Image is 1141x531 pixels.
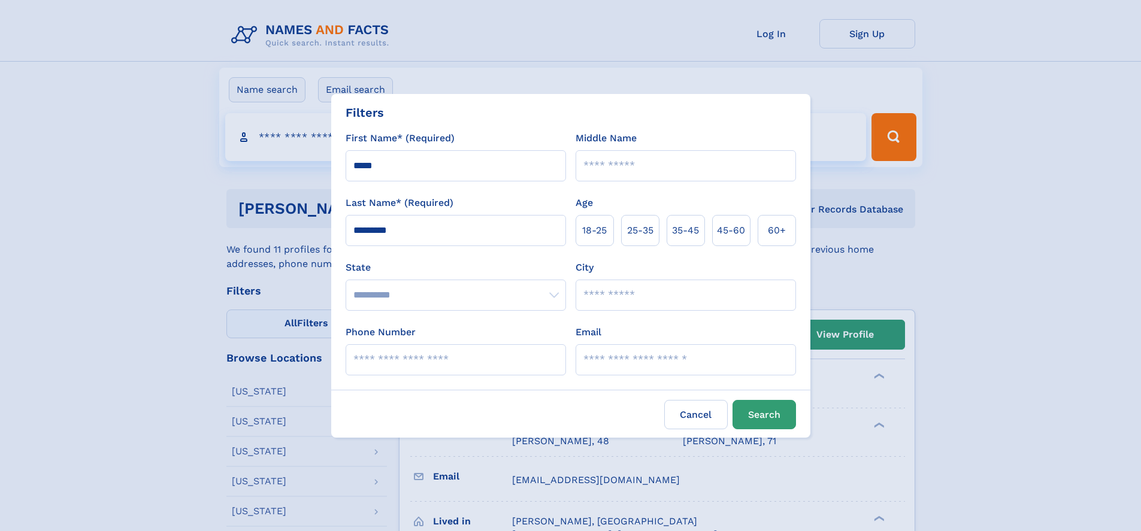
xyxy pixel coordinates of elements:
label: Last Name* (Required) [346,196,453,210]
label: City [576,260,594,275]
label: Middle Name [576,131,637,145]
button: Search [733,400,796,429]
label: Phone Number [346,325,416,339]
label: Cancel [664,400,728,429]
span: 18‑25 [582,223,607,238]
span: 35‑45 [672,223,699,238]
span: 25‑35 [627,223,653,238]
label: Age [576,196,593,210]
div: Filters [346,104,384,122]
label: First Name* (Required) [346,131,455,145]
span: 60+ [768,223,786,238]
span: 45‑60 [717,223,745,238]
label: State [346,260,566,275]
label: Email [576,325,601,339]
